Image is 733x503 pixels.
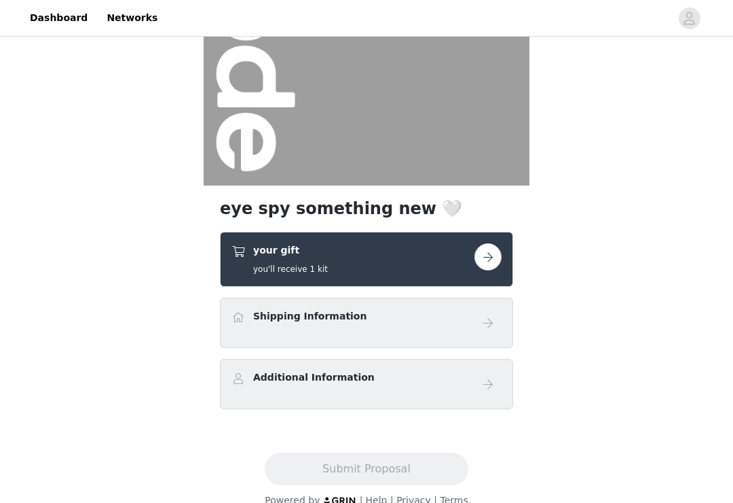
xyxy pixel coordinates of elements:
a: Networks [98,3,166,33]
h4: Shipping Information [253,309,366,324]
div: Shipping Information [220,298,513,348]
h5: you'll receive 1 kit [253,263,328,275]
div: your gift [220,232,513,287]
div: avatar [683,7,696,29]
h4: Additional Information [253,370,375,385]
button: Submit Proposal [265,453,468,485]
h4: your gift [253,243,328,258]
div: Additional Information [220,359,513,409]
a: Dashboard [22,3,96,33]
h1: eye spy something new 🤍 [220,196,513,221]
